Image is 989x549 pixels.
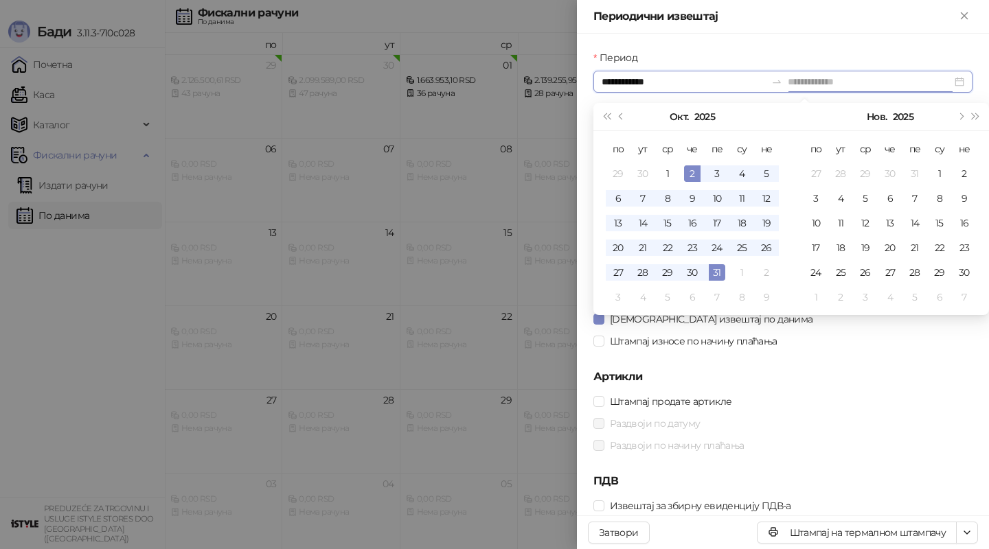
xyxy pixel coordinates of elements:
td: 2025-11-03 [606,285,630,309]
td: 2025-10-21 [630,235,655,260]
div: 30 [882,165,898,182]
td: 2025-10-19 [754,211,779,235]
div: 17 [709,215,725,231]
td: 2025-11-25 [828,260,853,285]
div: 6 [931,289,948,305]
div: 5 [758,165,775,182]
td: 2025-11-12 [853,211,878,235]
div: 6 [684,289,701,305]
td: 2025-10-23 [680,235,705,260]
td: 2025-10-18 [729,211,754,235]
div: 25 [832,264,849,281]
div: 7 [635,190,651,207]
div: 8 [659,190,676,207]
div: 2 [832,289,849,305]
div: 20 [882,240,898,256]
th: су [927,137,952,161]
span: Извештај за збирну евиденцију ПДВ-а [604,498,797,513]
div: 4 [882,289,898,305]
th: не [952,137,977,161]
div: 7 [709,289,725,305]
td: 2025-11-18 [828,235,853,260]
td: 2025-11-26 [853,260,878,285]
div: 29 [610,165,626,182]
div: 7 [956,289,973,305]
th: че [680,137,705,161]
span: swap-right [771,76,782,87]
div: 30 [956,264,973,281]
td: 2025-12-07 [952,285,977,309]
button: Штампај на термалном штампачу [757,522,957,544]
div: 3 [808,190,824,207]
th: по [606,137,630,161]
div: 28 [907,264,923,281]
div: 19 [857,240,874,256]
td: 2025-11-02 [952,161,977,186]
td: 2025-11-07 [705,285,729,309]
div: 6 [882,190,898,207]
td: 2025-11-04 [630,285,655,309]
td: 2025-11-23 [952,235,977,260]
div: 14 [907,215,923,231]
span: to [771,76,782,87]
button: Изабери годину [694,103,715,130]
div: 8 [931,190,948,207]
div: 9 [684,190,701,207]
div: 10 [808,215,824,231]
td: 2025-12-01 [804,285,828,309]
td: 2025-10-20 [606,235,630,260]
div: 31 [709,264,725,281]
th: не [754,137,779,161]
th: пе [902,137,927,161]
td: 2025-12-03 [853,285,878,309]
div: 26 [857,264,874,281]
span: Раздвоји по датуму [604,416,705,431]
th: ут [828,137,853,161]
button: Изабери годину [893,103,913,130]
div: 27 [882,264,898,281]
th: че [878,137,902,161]
th: ут [630,137,655,161]
td: 2025-11-06 [878,186,902,211]
td: 2025-12-02 [828,285,853,309]
label: Период [593,50,646,65]
td: 2025-11-13 [878,211,902,235]
td: 2025-10-09 [680,186,705,211]
div: 2 [684,165,701,182]
td: 2025-10-16 [680,211,705,235]
td: 2025-12-06 [927,285,952,309]
th: по [804,137,828,161]
div: 1 [734,264,750,281]
td: 2025-10-26 [754,235,779,260]
button: Претходна година (Control + left) [599,103,614,130]
div: 9 [758,289,775,305]
td: 2025-11-01 [729,260,754,285]
div: 29 [659,264,676,281]
div: 19 [758,215,775,231]
h5: Артикли [593,369,973,385]
div: 7 [907,190,923,207]
div: 27 [808,165,824,182]
td: 2025-10-28 [828,161,853,186]
div: 2 [956,165,973,182]
td: 2025-10-11 [729,186,754,211]
th: пе [705,137,729,161]
div: 28 [832,165,849,182]
div: 30 [635,165,651,182]
div: 24 [808,264,824,281]
div: 2 [758,264,775,281]
td: 2025-11-01 [927,161,952,186]
div: 25 [734,240,750,256]
td: 2025-11-16 [952,211,977,235]
div: 4 [734,165,750,182]
span: Раздвоји по начину плаћања [604,438,749,453]
div: 28 [635,264,651,281]
div: 12 [857,215,874,231]
td: 2025-11-21 [902,235,927,260]
th: ср [853,137,878,161]
td: 2025-10-01 [655,161,680,186]
span: [DEMOGRAPHIC_DATA] извештај по данима [604,312,818,327]
td: 2025-10-27 [606,260,630,285]
td: 2025-11-29 [927,260,952,285]
th: ср [655,137,680,161]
